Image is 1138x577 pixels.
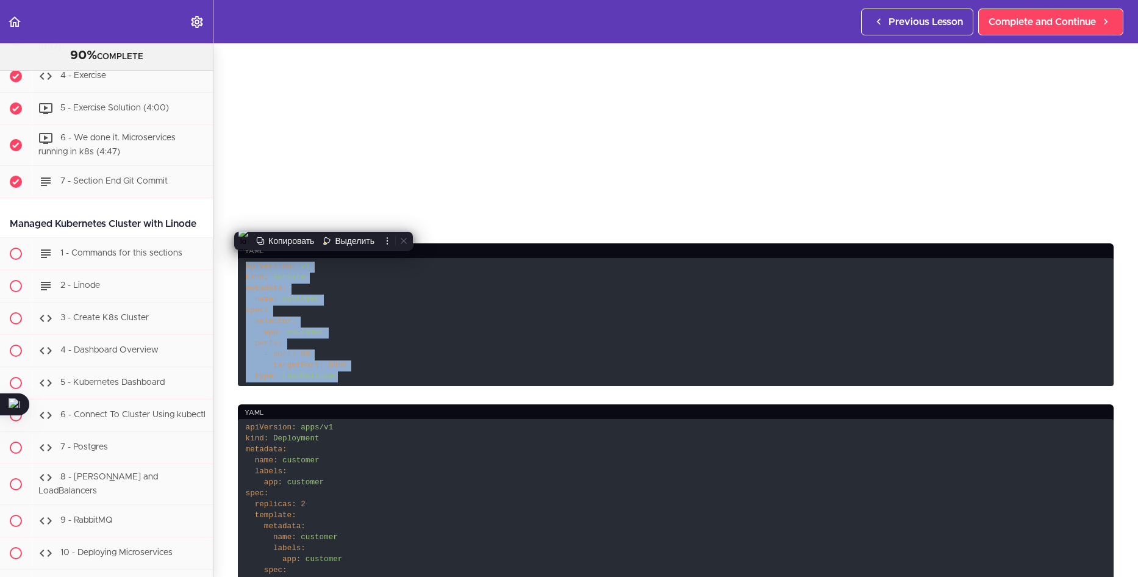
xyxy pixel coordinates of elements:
span: metadata: [264,522,306,531]
span: apiVersion: [246,262,296,271]
span: Complete and Continue [989,15,1096,29]
span: customer [282,295,319,304]
span: 4 - Dashboard Overview [60,346,159,354]
span: spec: [246,489,269,498]
span: LoadBalancer [282,372,338,381]
span: 7 - Postgres [60,443,108,451]
span: 8080 [329,361,347,370]
span: spec: [246,306,269,315]
span: Deployment [273,434,320,443]
span: app: [264,478,282,487]
span: 2 [301,500,306,509]
span: 6 - Connect To Cluster Using kubectl [60,410,206,419]
span: kind: [246,273,269,282]
span: 3 - Create K8s Cluster [60,314,149,322]
span: 7 - Section End Git Commit [60,177,168,185]
span: 1 - Commands for this sections [60,249,182,257]
a: Complete and Continue [978,9,1123,35]
svg: Back to course curriculum [7,15,22,29]
span: 9 - RabbitMQ [60,516,113,525]
span: metadata: [246,445,287,454]
span: template: [255,511,296,520]
span: Service [273,273,306,282]
span: 80 [301,350,310,359]
a: Previous Lesson [861,9,973,35]
span: customer [287,478,324,487]
span: 5 - Exercise Solution (4:00) [60,104,169,113]
span: 4 - Exercise [60,72,106,81]
span: metadata: [246,284,287,293]
span: app: [282,555,301,564]
span: replicas: [255,500,296,509]
span: 5 - Kubernetes Dashboard [60,378,165,387]
span: labels: [255,467,287,476]
span: v1 [301,262,310,271]
div: yaml [238,243,1114,260]
span: name: [255,295,278,304]
span: apps/v1 [301,423,333,432]
span: 8 - [PERSON_NAME] and LoadBalancers [38,473,158,495]
span: 90% [70,49,97,62]
div: COMPLETE [15,48,198,64]
span: Previous Lesson [889,15,963,29]
span: apiVersion: [246,423,296,432]
span: ports: [255,339,282,348]
span: customer [306,555,342,564]
span: 2 - Linode [60,281,100,290]
span: name: [255,456,278,465]
span: selector: [255,317,296,326]
span: 6 - We done it. Microservices running in k8s (4:47) [38,134,176,157]
div: yaml [238,404,1114,421]
span: app: [264,328,282,337]
span: customer [301,533,337,542]
span: type: [255,372,278,381]
span: labels: [273,544,306,553]
span: kind: [246,434,269,443]
span: - [264,350,269,359]
span: 10 - Deploying Microservices [60,548,173,557]
span: customer [282,456,319,465]
span: name: [273,533,296,542]
span: port: [273,350,296,359]
span: customer [287,328,324,337]
span: targetPort: [273,361,324,370]
span: spec: [264,566,287,575]
svg: Settings Menu [190,15,204,29]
